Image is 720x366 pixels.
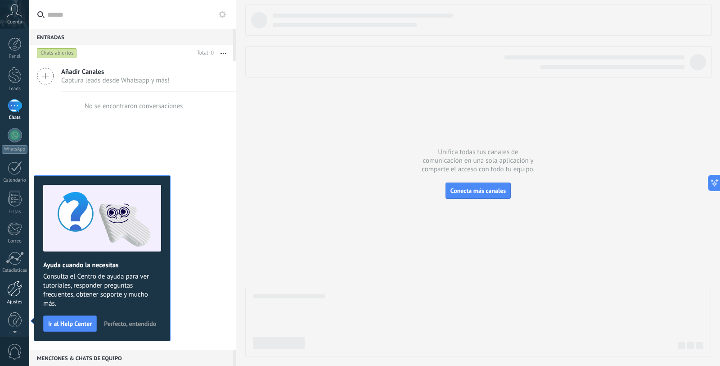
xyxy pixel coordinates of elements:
[85,102,183,110] div: No se encontraron conversaciones
[61,76,170,85] span: Captura leads desde Whatsapp y más!
[7,19,22,25] span: Cuenta
[2,145,27,154] div: WhatsApp
[29,29,233,45] div: Entradas
[43,316,97,332] button: Ir al Help Center
[2,299,28,305] div: Ajustes
[2,54,28,59] div: Panel
[450,187,506,195] span: Conecta más canales
[445,183,511,199] button: Conecta más canales
[2,268,28,274] div: Estadísticas
[2,86,28,92] div: Leads
[43,272,161,308] span: Consulta el Centro de ayuda para ver tutoriales, responder preguntas frecuentes, obtener soporte ...
[29,350,233,366] div: Menciones & Chats de equipo
[100,317,160,330] button: Perfecto, entendido
[2,238,28,244] div: Correo
[37,48,77,59] div: Chats abiertos
[48,320,92,327] span: Ir al Help Center
[2,115,28,121] div: Chats
[2,178,28,183] div: Calendario
[193,49,214,58] div: Total: 0
[43,261,161,270] h2: Ayuda cuando la necesitas
[2,209,28,215] div: Listas
[61,68,170,76] span: Añadir Canales
[104,320,156,327] span: Perfecto, entendido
